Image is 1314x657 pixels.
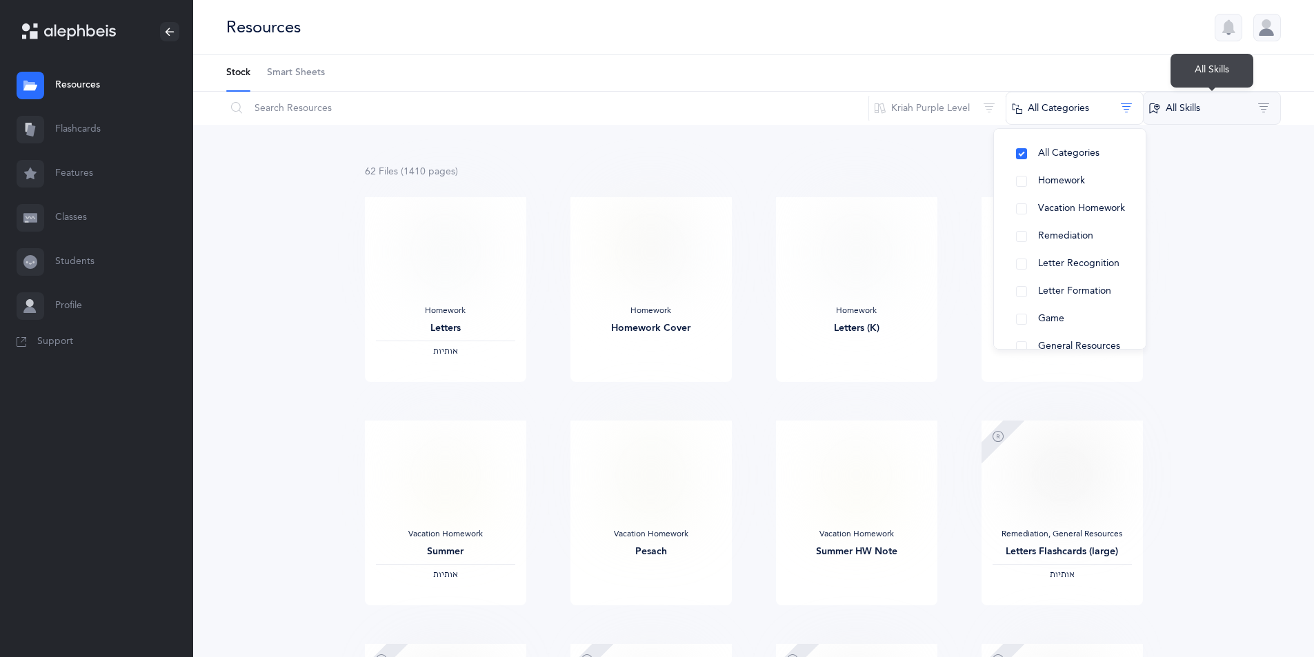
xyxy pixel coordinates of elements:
span: ‫אותיות‬ [433,346,458,356]
button: Remediation [1005,223,1135,250]
div: Letters (K) [787,321,926,336]
button: Homework [1005,168,1135,195]
button: Kriah Purple Level [868,92,1006,125]
span: All Categories [1038,148,1099,159]
div: Homework [787,305,926,316]
button: Letter Formation [1005,278,1135,305]
div: Summer [376,545,515,559]
button: Vacation Homework [1005,195,1135,223]
span: Letter Formation [1038,285,1111,296]
button: All Skills [1143,92,1281,125]
div: Vacation Homework [376,529,515,540]
div: Vacation Homework [581,529,721,540]
button: General Resources [1005,333,1135,361]
button: Game [1005,305,1135,333]
div: Letters [376,321,515,336]
span: Smart Sheets [267,66,325,80]
input: Search Resources [226,92,869,125]
img: Alternate_Summer_Note_thumbnail_1749564978.png [822,432,890,518]
img: Pesach_EN_thumbnail_1743021875.png [617,432,684,518]
button: All Categories [1006,92,1144,125]
span: Remediation [1038,230,1093,241]
div: Summer HW Note [787,545,926,559]
img: Summer_L1_LetterFluency_thumbnail_1685022893.png [411,432,479,518]
div: Vacation Homework [787,529,926,540]
span: (1410 page ) [401,166,458,177]
span: Support [37,335,73,349]
span: 62 File [365,166,398,177]
span: Game [1038,313,1064,324]
span: s [451,166,455,177]
span: General Resources [1038,341,1120,352]
button: Letter Recognition [1005,250,1135,278]
img: Homework-L1-Letters_EN_thumbnail_1731214302.png [411,208,479,294]
iframe: Drift Widget Chat Controller [1245,588,1297,640]
button: All Categories [1005,140,1135,168]
span: Letter Recognition [1038,258,1119,269]
div: Homework, General Resources [993,305,1132,316]
div: All Skills [1171,54,1253,88]
div: Letters Flashcards (large) [993,545,1132,559]
span: ‫אותיות‬ [433,569,458,579]
span: Homework [1038,175,1085,186]
span: s [394,166,398,177]
div: Resources [226,16,301,39]
img: Homework-L1-Letters__K_EN_thumbnail_1753887655.png [822,208,890,294]
span: Vacation Homework [1038,203,1125,214]
div: Homework Chart [993,321,1132,336]
div: Homework Cover [581,321,721,336]
div: Pesach [581,545,721,559]
span: ‫אותיות‬ [1050,569,1075,579]
img: Letters_flashcards_Large_thumbnail_1612303125.png [1022,443,1102,506]
div: Homework [581,305,721,316]
img: Homework-Cover-EN_thumbnail_1597602968.png [617,208,684,294]
div: Remediation, General Resources [993,529,1132,540]
div: Homework [376,305,515,316]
